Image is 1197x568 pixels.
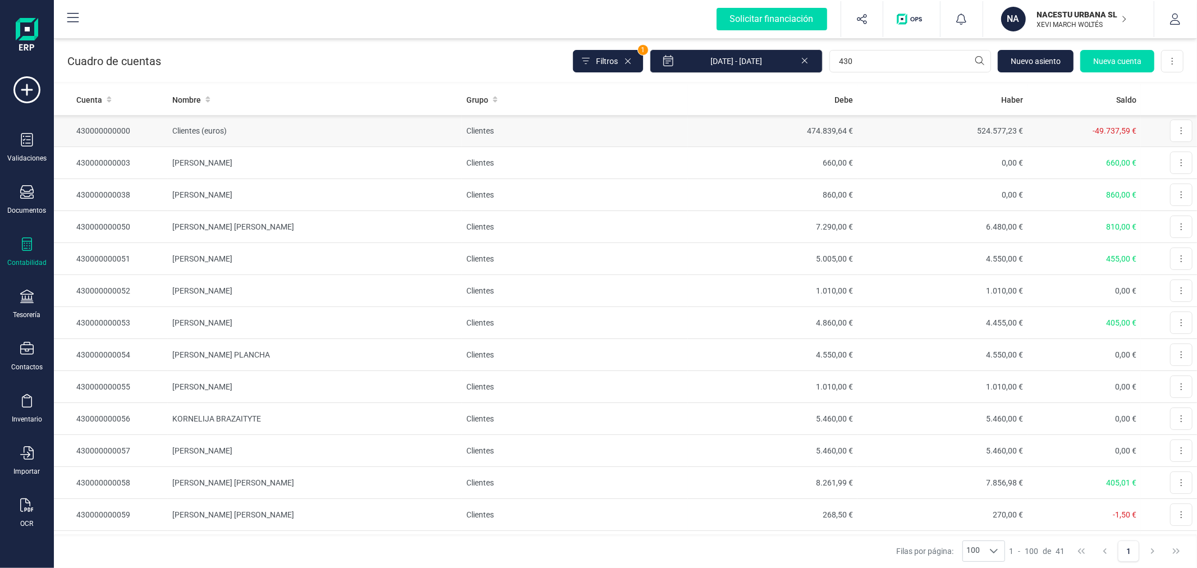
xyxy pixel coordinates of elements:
[1115,286,1136,295] span: 0,00 €
[168,115,462,147] td: Clientes (euros)
[54,339,168,371] td: 430000000054
[462,115,688,147] td: Clientes
[688,435,858,467] td: 5.460,00 €
[54,147,168,179] td: 430000000003
[857,499,1028,531] td: 270,00 €
[1106,190,1136,199] span: 860,00 €
[462,147,688,179] td: Clientes
[54,179,168,211] td: 430000000038
[168,211,462,243] td: [PERSON_NAME] [PERSON_NAME]
[1037,20,1127,29] p: XEVI MARCH WOLTÉS
[1010,546,1014,557] span: 1
[168,435,462,467] td: [PERSON_NAME]
[462,307,688,339] td: Clientes
[462,243,688,275] td: Clientes
[1106,222,1136,231] span: 810,00 €
[168,339,462,371] td: [PERSON_NAME] PLANCHA
[1037,9,1127,20] p: NACESTU URBANA SL
[1115,350,1136,359] span: 0,00 €
[573,50,643,72] button: Filtros
[688,499,858,531] td: 268,50 €
[596,56,618,67] span: Filtros
[896,540,1005,562] div: Filas por página:
[688,243,858,275] td: 5.005,00 €
[1118,540,1139,562] button: Page 1
[1001,94,1023,106] span: Haber
[462,179,688,211] td: Clientes
[1056,546,1065,557] span: 41
[1106,254,1136,263] span: 455,00 €
[897,13,927,25] img: Logo de OPS
[1142,540,1163,562] button: Next Page
[7,258,47,267] div: Contabilidad
[857,243,1028,275] td: 4.550,00 €
[168,243,462,275] td: [PERSON_NAME]
[168,371,462,403] td: [PERSON_NAME]
[857,531,1028,563] td: 810,00 €
[997,1,1140,37] button: NANACESTU URBANA SLXEVI MARCH WOLTÉS
[1094,540,1116,562] button: Previous Page
[168,147,462,179] td: [PERSON_NAME]
[168,307,462,339] td: [PERSON_NAME]
[466,94,488,106] span: Grupo
[462,371,688,403] td: Clientes
[11,363,43,372] div: Contactos
[462,467,688,499] td: Clientes
[857,307,1028,339] td: 4.455,00 €
[16,18,38,54] img: Logo Finanedi
[54,435,168,467] td: 430000000057
[857,403,1028,435] td: 5.460,00 €
[688,147,858,179] td: 660,00 €
[54,467,168,499] td: 430000000058
[857,467,1028,499] td: 7.856,98 €
[54,115,168,147] td: 430000000000
[13,310,41,319] div: Tesorería
[1166,540,1187,562] button: Last Page
[857,179,1028,211] td: 0,00 €
[857,339,1028,371] td: 4.550,00 €
[834,94,853,106] span: Debe
[67,53,161,69] p: Cuadro de cuentas
[688,403,858,435] td: 5.460,00 €
[21,519,34,528] div: OCR
[1093,126,1136,135] span: -49.737,59 €
[1093,56,1141,67] span: Nueva cuenta
[688,339,858,371] td: 4.550,00 €
[1010,546,1065,557] div: -
[717,8,827,30] div: Solicitar financiación
[54,275,168,307] td: 430000000052
[857,147,1028,179] td: 0,00 €
[1080,50,1154,72] button: Nueva cuenta
[998,50,1074,72] button: Nuevo asiento
[857,435,1028,467] td: 5.460,00 €
[857,211,1028,243] td: 6.480,00 €
[1116,94,1136,106] span: Saldo
[688,467,858,499] td: 8.261,99 €
[168,179,462,211] td: [PERSON_NAME]
[54,531,168,563] td: 430000000060
[963,541,983,561] span: 100
[172,94,201,106] span: Nombre
[54,403,168,435] td: 430000000056
[1001,7,1026,31] div: NA
[1025,546,1039,557] span: 100
[462,211,688,243] td: Clientes
[462,499,688,531] td: Clientes
[688,371,858,403] td: 1.010,00 €
[54,211,168,243] td: 430000000050
[688,115,858,147] td: 474.839,64 €
[703,1,841,37] button: Solicitar financiación
[1043,546,1052,557] span: de
[857,275,1028,307] td: 1.010,00 €
[54,243,168,275] td: 430000000051
[54,371,168,403] td: 430000000055
[12,415,42,424] div: Inventario
[1106,158,1136,167] span: 660,00 €
[462,531,688,563] td: Clientes
[857,115,1028,147] td: 524.577,23 €
[688,179,858,211] td: 860,00 €
[8,206,47,215] div: Documentos
[168,531,462,563] td: [PERSON_NAME]
[688,307,858,339] td: 4.860,00 €
[168,499,462,531] td: [PERSON_NAME] [PERSON_NAME]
